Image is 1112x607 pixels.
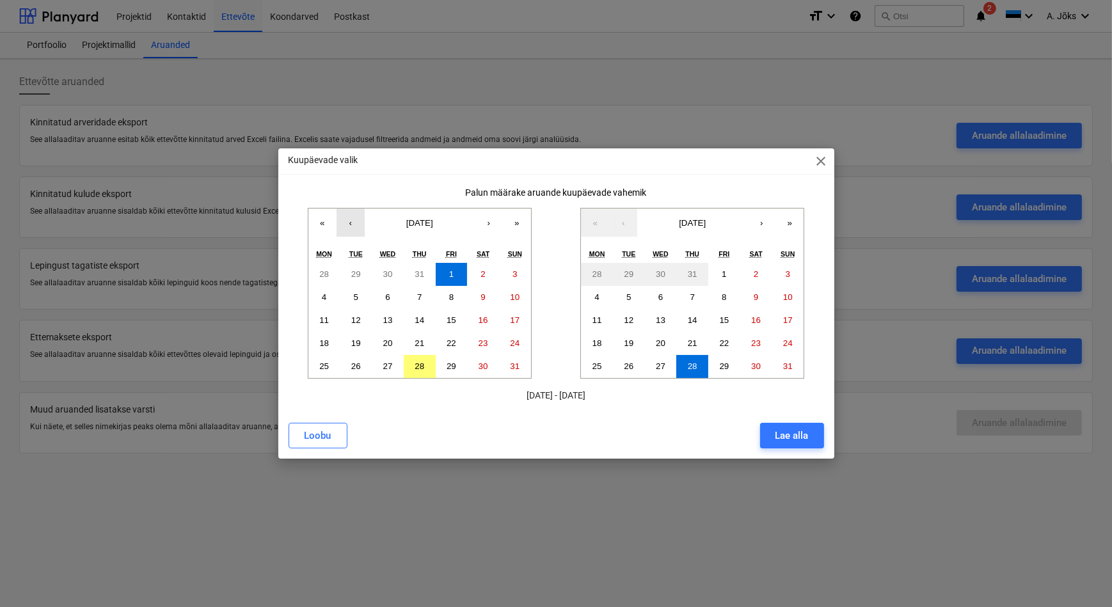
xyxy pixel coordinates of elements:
abbr: August 27, 2025 [383,361,393,371]
button: August 31, 2025 [499,355,531,378]
abbr: August 15, 2025 [447,315,456,325]
button: August 14, 2025 [676,309,708,332]
abbr: Saturday [477,250,489,258]
button: › [475,209,503,237]
button: August 10, 2025 [772,286,804,309]
abbr: July 29, 2025 [624,269,633,279]
abbr: August 17, 2025 [510,315,520,325]
button: August 17, 2025 [499,309,531,332]
button: August 13, 2025 [645,309,677,332]
abbr: August 31, 2025 [510,361,520,371]
button: August 26, 2025 [613,355,645,378]
abbr: August 7, 2025 [690,292,695,302]
abbr: August 8, 2025 [722,292,726,302]
abbr: August 11, 2025 [319,315,329,325]
abbr: August 16, 2025 [751,315,761,325]
button: August 5, 2025 [340,286,372,309]
abbr: August 18, 2025 [319,338,329,348]
button: August 14, 2025 [404,309,436,332]
button: Lae alla [760,423,824,448]
button: » [503,209,531,237]
button: » [775,209,804,237]
abbr: August 21, 2025 [688,338,697,348]
abbr: August 5, 2025 [354,292,358,302]
abbr: August 24, 2025 [783,338,793,348]
abbr: Sunday [781,250,795,258]
abbr: Thursday [685,250,699,258]
button: August 23, 2025 [467,332,499,355]
button: August 15, 2025 [708,309,740,332]
button: August 29, 2025 [436,355,468,378]
abbr: Wednesday [653,250,669,258]
abbr: August 31, 2025 [783,361,793,371]
button: August 20, 2025 [372,332,404,355]
button: ‹ [609,209,637,237]
button: August 16, 2025 [467,309,499,332]
button: July 31, 2025 [404,263,436,286]
abbr: August 9, 2025 [481,292,485,302]
div: Chat Widget [1048,546,1112,607]
abbr: August 11, 2025 [592,315,602,325]
button: August 28, 2025 [404,355,436,378]
span: [DATE] [406,218,433,228]
button: August 2, 2025 [740,263,772,286]
abbr: August 18, 2025 [592,338,602,348]
button: July 30, 2025 [645,263,677,286]
abbr: August 22, 2025 [447,338,456,348]
button: August 4, 2025 [581,286,613,309]
abbr: Monday [316,250,332,258]
abbr: August 19, 2025 [624,338,633,348]
abbr: August 14, 2025 [688,315,697,325]
abbr: August 2, 2025 [754,269,758,279]
abbr: August 13, 2025 [383,315,393,325]
abbr: July 29, 2025 [351,269,361,279]
button: [DATE] [365,209,475,237]
button: August 7, 2025 [676,286,708,309]
button: August 1, 2025 [708,263,740,286]
button: › [747,209,775,237]
button: July 28, 2025 [308,263,340,286]
button: August 29, 2025 [708,355,740,378]
button: July 29, 2025 [340,263,372,286]
abbr: August 3, 2025 [786,269,790,279]
abbr: August 14, 2025 [415,315,424,325]
button: August 22, 2025 [708,332,740,355]
button: July 28, 2025 [581,263,613,286]
abbr: August 4, 2025 [594,292,599,302]
abbr: Monday [589,250,605,258]
abbr: August 8, 2025 [449,292,454,302]
abbr: August 2, 2025 [481,269,485,279]
abbr: August 9, 2025 [754,292,758,302]
abbr: August 24, 2025 [510,338,520,348]
button: August 18, 2025 [308,332,340,355]
button: August 9, 2025 [467,286,499,309]
abbr: August 13, 2025 [656,315,665,325]
p: [DATE] - [DATE] [289,389,824,402]
div: Lae alla [775,427,809,444]
abbr: August 19, 2025 [351,338,361,348]
abbr: Saturday [750,250,763,258]
button: August 6, 2025 [372,286,404,309]
abbr: August 4, 2025 [322,292,326,302]
button: August 24, 2025 [772,332,804,355]
abbr: August 26, 2025 [624,361,633,371]
abbr: August 20, 2025 [656,338,665,348]
button: August 25, 2025 [308,355,340,378]
abbr: August 20, 2025 [383,338,393,348]
abbr: Tuesday [622,250,635,258]
abbr: July 31, 2025 [415,269,424,279]
button: August 1, 2025 [436,263,468,286]
button: August 16, 2025 [740,309,772,332]
button: August 24, 2025 [499,332,531,355]
button: August 21, 2025 [676,332,708,355]
abbr: August 3, 2025 [512,269,517,279]
abbr: July 28, 2025 [319,269,329,279]
button: July 31, 2025 [676,263,708,286]
button: August 31, 2025 [772,355,804,378]
abbr: August 28, 2025 [415,361,424,371]
abbr: Wednesday [380,250,396,258]
abbr: August 10, 2025 [783,292,793,302]
span: [DATE] [679,218,706,228]
abbr: August 30, 2025 [751,361,761,371]
abbr: August 1, 2025 [722,269,726,279]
